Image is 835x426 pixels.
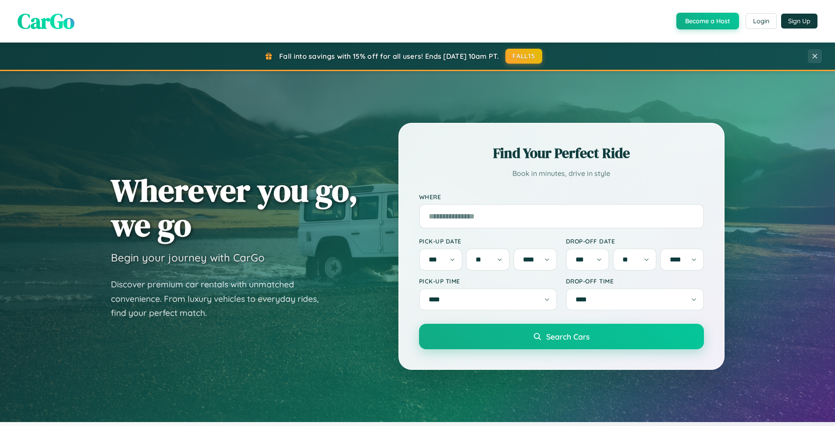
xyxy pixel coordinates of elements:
[279,52,499,61] span: Fall into savings with 15% off for all users! Ends [DATE] 10am PT.
[419,237,557,245] label: Pick-up Date
[781,14,817,29] button: Sign Up
[566,277,704,285] label: Drop-off Time
[419,167,704,180] p: Book in minutes, drive in style
[111,277,330,320] p: Discover premium car rentals with unmatched convenience. From luxury vehicles to everyday rides, ...
[419,324,704,349] button: Search Cars
[18,7,75,36] span: CarGo
[419,143,704,163] h2: Find Your Perfect Ride
[419,193,704,200] label: Where
[676,13,739,29] button: Become a Host
[566,237,704,245] label: Drop-off Date
[111,173,358,242] h1: Wherever you go, we go
[546,332,590,341] span: Search Cars
[746,13,777,29] button: Login
[505,49,542,64] button: FALL15
[111,251,265,264] h3: Begin your journey with CarGo
[419,277,557,285] label: Pick-up Time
